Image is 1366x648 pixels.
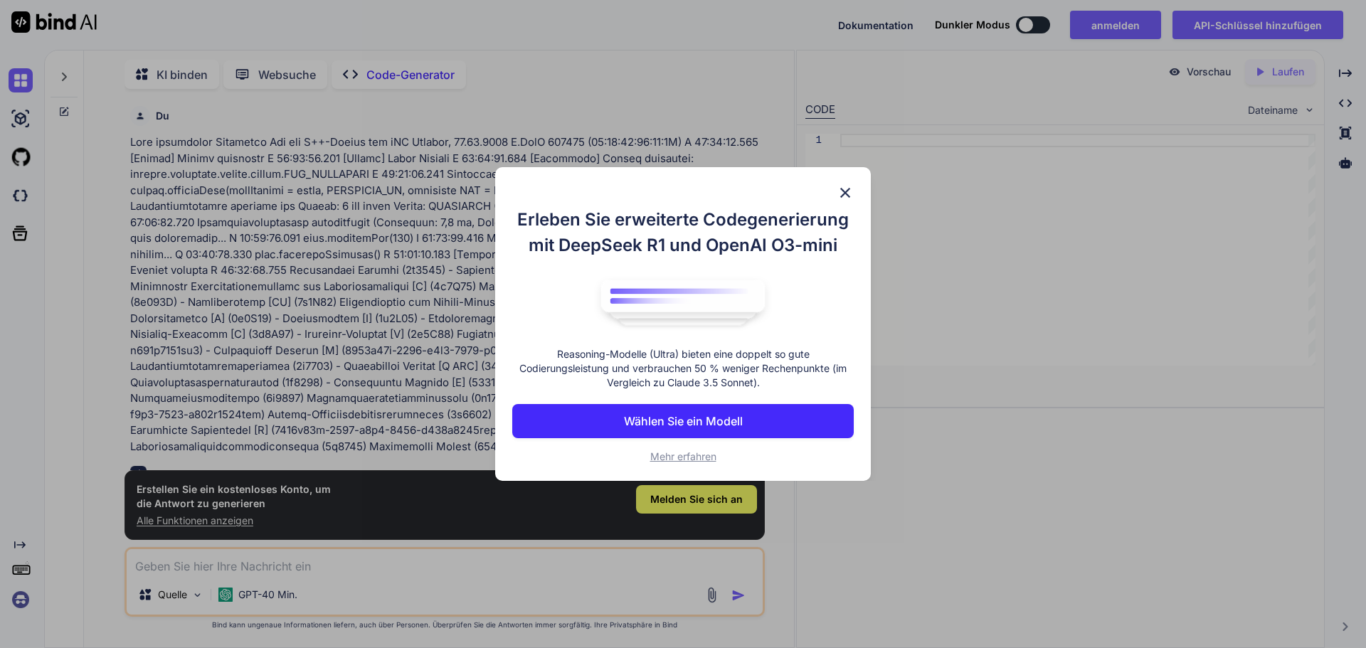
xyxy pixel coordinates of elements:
font: Erleben Sie erweiterte Codegenerierung mit DeepSeek R1 und OpenAI O3-mini [517,209,849,255]
button: Wählen Sie ein Modell [512,404,854,438]
font: Reasoning-Modelle (Ultra) bieten eine doppelt so gute Codierungsleistung und verbrauchen 50 % wen... [519,348,847,388]
img: Bind-Logo [591,272,775,334]
font: Wählen Sie ein Modell [624,414,743,428]
font: Mehr erfahren [650,450,716,462]
img: schließen [837,184,854,201]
